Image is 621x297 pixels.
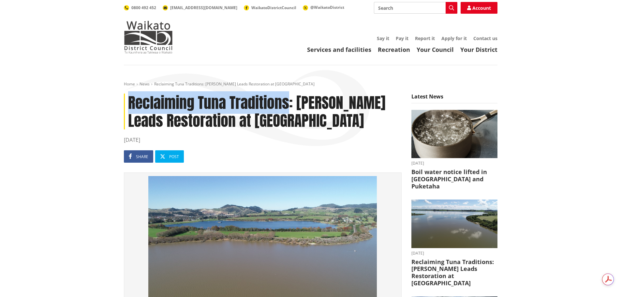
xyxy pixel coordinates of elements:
[136,154,148,159] span: Share
[303,5,344,10] a: @WaikatoDistrict
[163,5,237,10] a: [EMAIL_ADDRESS][DOMAIN_NAME]
[374,2,457,14] input: Search input
[411,169,497,190] h3: Boil water notice lifted in [GEOGRAPHIC_DATA] and Puketaha
[473,35,497,41] a: Contact us
[155,150,184,163] a: Post
[411,161,497,165] time: [DATE]
[417,46,454,53] a: Your Council
[378,46,410,53] a: Recreation
[591,270,614,293] iframe: Messenger Launcher
[170,5,237,10] span: [EMAIL_ADDRESS][DOMAIN_NAME]
[411,259,497,287] h3: Reclaiming Tuna Traditions: [PERSON_NAME] Leads Restoration at [GEOGRAPHIC_DATA]
[131,5,156,10] span: 0800 492 452
[154,81,315,87] span: Reclaiming Tuna Traditions: [PERSON_NAME] Leads Restoration at [GEOGRAPHIC_DATA]
[411,200,497,248] img: Waahi Lake
[140,81,150,87] a: News
[310,5,344,10] span: @WaikatoDistrict
[411,94,497,103] h5: Latest News
[124,82,497,87] nav: breadcrumb
[396,35,408,41] a: Pay it
[124,94,402,129] h1: Reclaiming Tuna Traditions: [PERSON_NAME] Leads Restoration at [GEOGRAPHIC_DATA]
[461,2,497,14] a: Account
[415,35,435,41] a: Report it
[244,5,296,10] a: WaikatoDistrictCouncil
[124,81,135,87] a: Home
[411,110,497,158] img: boil water notice
[411,200,497,287] a: [DATE] Reclaiming Tuna Traditions: [PERSON_NAME] Leads Restoration at [GEOGRAPHIC_DATA]
[377,35,389,41] a: Say it
[124,150,153,163] a: Share
[411,251,497,255] time: [DATE]
[307,46,371,53] a: Services and facilities
[460,46,497,53] a: Your District
[124,5,156,10] a: 0800 492 452
[124,21,173,53] img: Waikato District Council - Te Kaunihera aa Takiwaa o Waikato
[124,136,402,144] time: [DATE]
[441,35,467,41] a: Apply for it
[169,154,179,159] span: Post
[411,110,497,190] a: boil water notice gordonton puketaha [DATE] Boil water notice lifted in [GEOGRAPHIC_DATA] and Puk...
[251,5,296,10] span: WaikatoDistrictCouncil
